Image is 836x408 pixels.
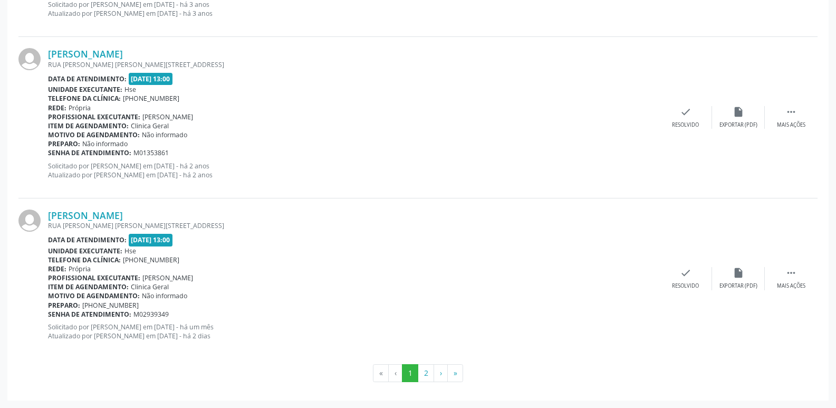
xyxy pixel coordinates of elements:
div: Mais ações [777,282,805,290]
b: Preparo: [48,139,80,148]
i: check [680,267,691,279]
b: Unidade executante: [48,246,122,255]
span: Própria [69,103,91,112]
b: Rede: [48,103,66,112]
i: insert_drive_file [733,106,744,118]
b: Item de agendamento: [48,282,129,291]
b: Data de atendimento: [48,235,127,244]
button: Go to page 2 [418,364,434,382]
i: check [680,106,691,118]
i: insert_drive_file [733,267,744,279]
span: Hse [124,85,136,94]
div: Exportar (PDF) [719,282,757,290]
b: Rede: [48,264,66,273]
span: Não informado [82,139,128,148]
span: Clinica Geral [131,121,169,130]
div: Resolvido [672,121,699,129]
b: Senha de atendimento: [48,310,131,319]
span: M02939349 [133,310,169,319]
span: Não informado [142,291,187,300]
b: Telefone da clínica: [48,255,121,264]
div: Resolvido [672,282,699,290]
span: [PERSON_NAME] [142,273,193,282]
span: M01353861 [133,148,169,157]
a: [PERSON_NAME] [48,210,123,221]
p: Solicitado por [PERSON_NAME] em [DATE] - há um mês Atualizado por [PERSON_NAME] em [DATE] - há 2 ... [48,322,659,340]
span: Própria [69,264,91,273]
button: Go to next page [434,364,448,382]
b: Profissional executante: [48,273,140,282]
b: Motivo de agendamento: [48,291,140,300]
button: Go to page 1 [402,364,418,382]
div: Mais ações [777,121,805,129]
span: Clinica Geral [131,282,169,291]
div: RUA [PERSON_NAME] [PERSON_NAME][STREET_ADDRESS] [48,60,659,69]
b: Unidade executante: [48,85,122,94]
ul: Pagination [18,364,818,382]
i:  [785,267,797,279]
span: [DATE] 13:00 [129,73,173,85]
b: Senha de atendimento: [48,148,131,157]
a: [PERSON_NAME] [48,48,123,60]
div: RUA [PERSON_NAME] [PERSON_NAME][STREET_ADDRESS] [48,221,659,230]
span: Não informado [142,130,187,139]
span: Hse [124,246,136,255]
span: [PHONE_NUMBER] [123,255,179,264]
p: Solicitado por [PERSON_NAME] em [DATE] - há 2 anos Atualizado por [PERSON_NAME] em [DATE] - há 2 ... [48,162,659,179]
b: Data de atendimento: [48,74,127,83]
i:  [785,106,797,118]
button: Go to last page [447,364,463,382]
div: Exportar (PDF) [719,121,757,129]
img: img [18,210,41,232]
span: [PHONE_NUMBER] [123,94,179,103]
span: [PHONE_NUMBER] [82,301,139,310]
b: Preparo: [48,301,80,310]
b: Item de agendamento: [48,121,129,130]
b: Profissional executante: [48,112,140,121]
img: img [18,48,41,70]
span: [PERSON_NAME] [142,112,193,121]
span: [DATE] 13:00 [129,234,173,246]
b: Telefone da clínica: [48,94,121,103]
b: Motivo de agendamento: [48,130,140,139]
